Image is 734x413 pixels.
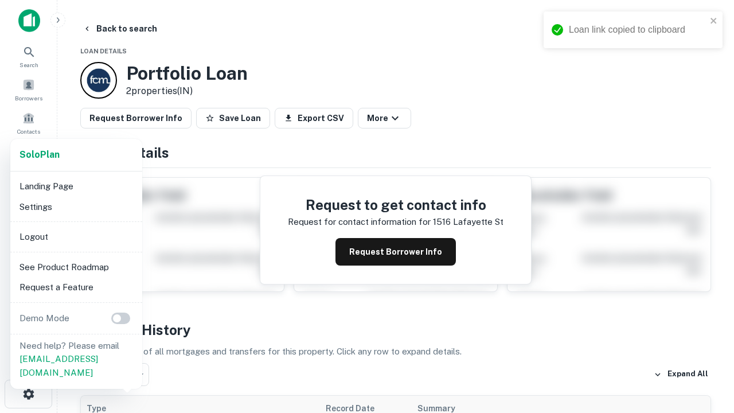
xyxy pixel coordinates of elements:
[19,354,98,377] a: [EMAIL_ADDRESS][DOMAIN_NAME]
[19,148,60,162] a: SoloPlan
[710,16,718,27] button: close
[15,277,138,298] li: Request a Feature
[15,227,138,247] li: Logout
[569,23,706,37] div: Loan link copied to clipboard
[19,339,133,380] p: Need help? Please email
[15,197,138,217] li: Settings
[15,176,138,197] li: Landing Page
[15,257,138,278] li: See Product Roadmap
[15,311,74,325] p: Demo Mode
[677,285,734,340] iframe: Chat Widget
[19,149,60,160] strong: Solo Plan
